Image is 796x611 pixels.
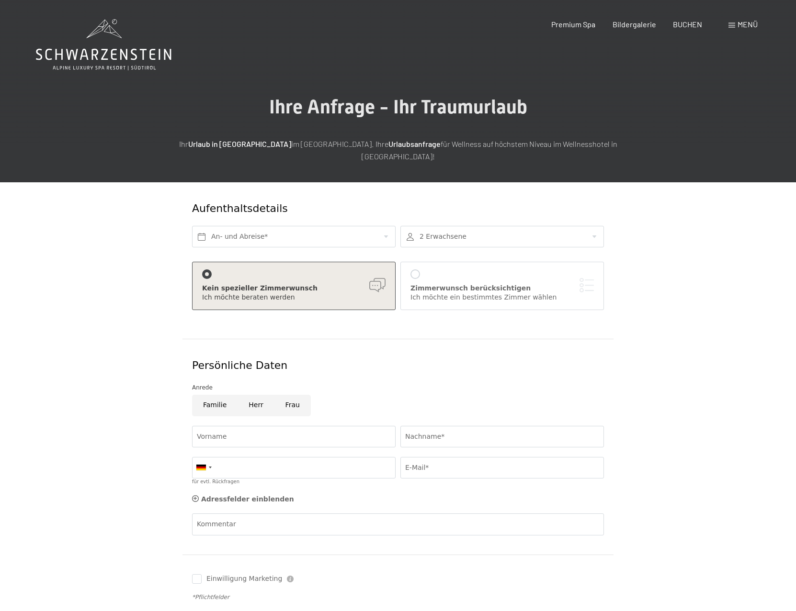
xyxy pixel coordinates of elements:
[192,479,239,484] label: für evtl. Rückfragen
[192,358,604,373] div: Persönliche Daten
[269,96,527,118] span: Ihre Anfrage - Ihr Traumurlaub
[613,20,656,29] a: Bildergalerie
[188,139,291,148] strong: Urlaub in [GEOGRAPHIC_DATA]
[206,574,282,584] span: Einwilligung Marketing
[673,20,702,29] a: BUCHEN
[202,293,386,302] div: Ich möchte beraten werden
[193,457,215,478] div: Germany (Deutschland): +49
[551,20,595,29] a: Premium Spa
[201,495,294,503] span: Adressfelder einblenden
[738,20,758,29] span: Menü
[159,138,637,162] p: Ihr im [GEOGRAPHIC_DATA]. Ihre für Wellness auf höchstem Niveau im Wellnesshotel in [GEOGRAPHIC_D...
[192,201,534,216] div: Aufenthaltsdetails
[192,383,604,392] div: Anrede
[202,284,386,293] div: Kein spezieller Zimmerwunsch
[388,139,441,148] strong: Urlaubsanfrage
[192,593,604,601] div: *Pflichtfelder
[410,293,594,302] div: Ich möchte ein bestimmtes Zimmer wählen
[410,284,594,293] div: Zimmerwunsch berücksichtigen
